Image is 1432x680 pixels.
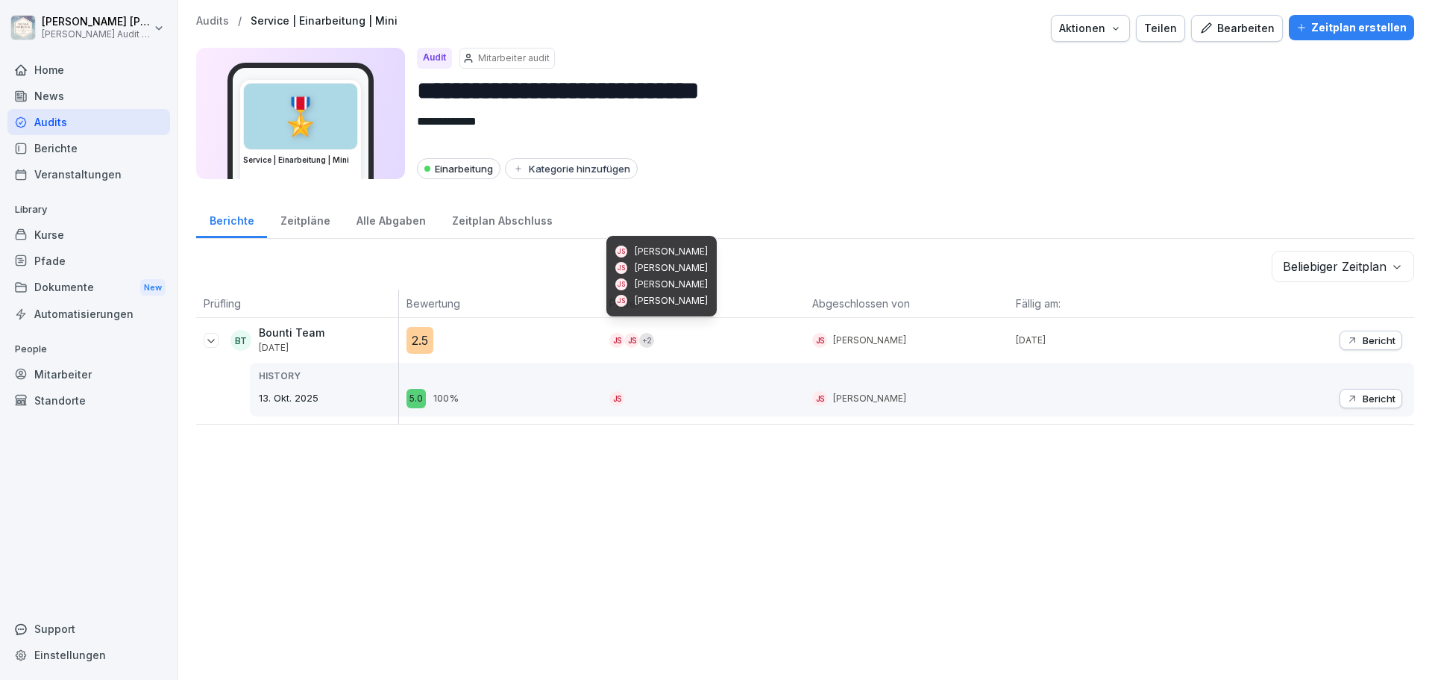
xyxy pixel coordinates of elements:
button: Bearbeiten [1191,15,1283,42]
div: New [140,279,166,296]
div: JS [812,391,827,406]
a: Veranstaltungen [7,161,170,187]
p: [PERSON_NAME] [PERSON_NAME] [42,16,151,28]
p: People [7,337,170,361]
p: Library [7,198,170,222]
div: Bearbeiten [1199,20,1275,37]
button: Aktionen [1051,15,1130,42]
a: Zeitpläne [267,200,343,238]
a: Berichte [7,135,170,161]
a: News [7,83,170,109]
div: Teilen [1144,20,1177,37]
a: Einstellungen [7,642,170,668]
div: 🎖️ [244,84,357,149]
p: Bounti Team [259,327,324,340]
a: Audits [7,109,170,135]
a: Zeitplan Abschluss [439,200,565,238]
div: Audit [417,48,452,69]
div: JS [609,391,624,406]
div: JS [609,333,624,348]
div: Dokumente [7,274,170,302]
p: Bericht [1363,334,1395,346]
div: Aktionen [1059,20,1122,37]
div: Kategorie hinzufügen [512,163,630,175]
div: 2.5 [406,327,433,354]
div: Zeitplan erstellen [1296,19,1407,36]
div: JS [812,333,827,348]
p: HISTORY [259,369,398,383]
th: Prüfer [602,290,805,318]
p: [PERSON_NAME] [635,294,708,308]
a: Automatisierungen [7,301,170,327]
p: 13. Okt. 2025 [259,391,398,406]
p: Abgeschlossen von [812,296,1000,311]
div: Support [7,616,170,642]
a: DokumenteNew [7,274,170,302]
p: [PERSON_NAME] [635,245,708,258]
a: Berichte [196,200,267,238]
div: JS [615,278,627,290]
div: JS [615,246,627,258]
div: + 2 [639,333,654,348]
a: Audits [196,15,229,28]
button: Teilen [1136,15,1185,42]
p: [PERSON_NAME] [635,261,708,275]
p: Bericht [1363,393,1395,405]
a: Home [7,57,170,83]
div: BT [230,330,251,351]
button: Kategorie hinzufügen [505,158,638,179]
button: Bericht [1340,389,1402,408]
div: 5.0 [406,389,426,408]
div: Einarbeitung [417,158,500,179]
button: Zeitplan erstellen [1289,15,1414,40]
p: [PERSON_NAME] [833,334,906,347]
h3: Service | Einarbeitung | Mini [243,155,358,166]
a: Alle Abgaben [343,200,439,238]
p: [DATE] [1016,334,1211,347]
div: JS [615,295,627,307]
p: Mitarbeiter audit [478,52,550,65]
div: JS [624,333,639,348]
p: Prüfling [204,296,391,311]
div: JS [615,262,627,274]
p: [PERSON_NAME] [635,278,708,291]
a: Kurse [7,222,170,248]
a: Standorte [7,387,170,414]
th: Fällig am: [1008,290,1211,318]
p: [PERSON_NAME] Audit Testzugang [42,29,151,40]
a: Pfade [7,248,170,274]
button: Bericht [1340,331,1402,350]
a: Mitarbeiter [7,361,170,387]
p: Bewertung [406,296,594,311]
p: [DATE] [259,343,324,353]
p: [PERSON_NAME] [833,392,906,405]
a: Service | Einarbeitung | Mini [251,15,398,28]
p: 100% [433,391,459,406]
p: / [238,15,242,28]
